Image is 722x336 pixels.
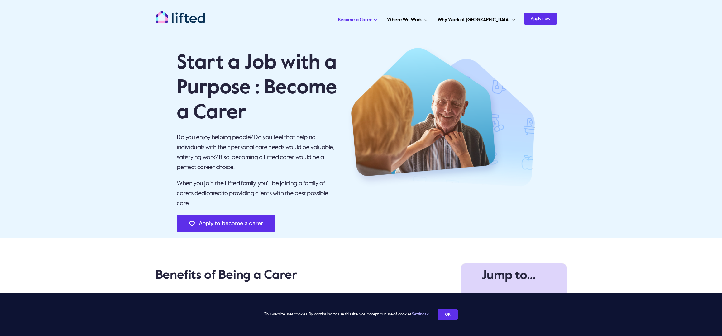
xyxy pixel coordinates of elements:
a: > Jobs in Care [461,291,557,303]
a: Why Work at [GEOGRAPHIC_DATA] [436,9,517,28]
span: Apply now [524,13,557,25]
span: Where We Work [387,15,422,25]
a: lifted-logo [155,10,205,17]
a: OK [438,309,458,320]
span: Apply to become a carer [199,220,263,227]
span: > Jobs in Care [467,292,505,302]
span: Become a Carer [338,15,372,25]
span: Start a Job with a Purpose : Become a Carer [177,53,337,123]
span: Do you enjoy helping people? Do you feel that helping individuals with their personal care needs ... [177,135,334,171]
a: Apply to become a carer [177,215,275,232]
span: When you join the Lifted family, you'll be joining a family of carers dedicated to providing clie... [177,181,328,207]
a: Become a Carer [336,9,379,28]
nav: Carer Jobs Menu [253,9,557,28]
span: Why Work at [GEOGRAPHIC_DATA] [438,15,510,25]
a: Apply now [524,9,557,28]
span: Benefits of Being a Carer [155,269,297,282]
img: Hero 1 [348,47,535,187]
h2: Jump to… [461,267,557,284]
a: Settings [412,312,428,316]
span: This website uses cookies. By continuing to use this site, you accept our use of cookies. [264,310,428,319]
a: Where We Work [385,9,429,28]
